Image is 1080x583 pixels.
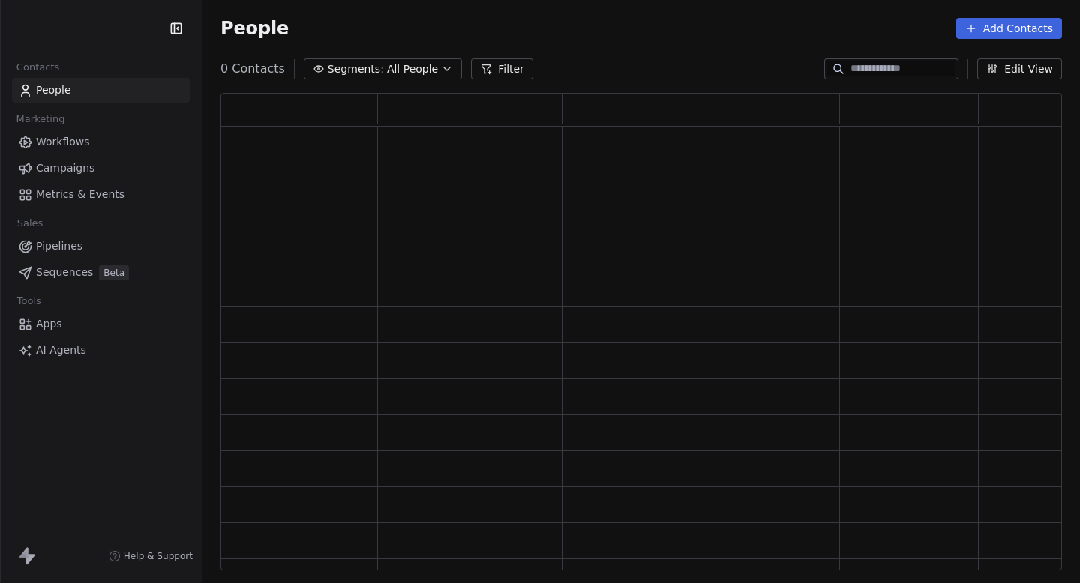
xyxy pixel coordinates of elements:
a: Workflows [12,130,190,154]
span: 0 Contacts [220,60,285,78]
span: Tools [10,290,47,312]
span: Apps [36,316,62,332]
span: Workflows [36,134,90,150]
button: Filter [471,58,533,79]
span: People [220,17,289,40]
button: Edit View [977,58,1062,79]
span: All People [387,61,438,77]
span: Metrics & Events [36,187,124,202]
span: Help & Support [124,550,193,562]
a: Metrics & Events [12,182,190,207]
span: Beta [99,265,129,280]
a: Help & Support [109,550,193,562]
a: Apps [12,312,190,336]
a: AI Agents [12,338,190,363]
span: People [36,82,71,98]
span: Segments: [328,61,384,77]
span: Marketing [10,108,71,130]
a: SequencesBeta [12,260,190,285]
span: Contacts [10,56,66,79]
span: Pipelines [36,238,82,254]
span: Sequences [36,265,93,280]
span: AI Agents [36,342,86,358]
a: People [12,78,190,103]
a: Campaigns [12,156,190,181]
span: Sales [10,212,49,235]
button: Add Contacts [956,18,1062,39]
a: Pipelines [12,234,190,259]
span: Campaigns [36,160,94,176]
